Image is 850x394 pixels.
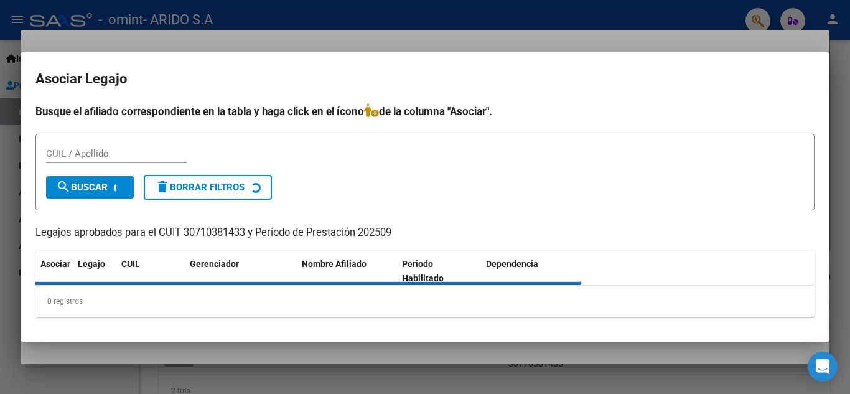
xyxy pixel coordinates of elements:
datatable-header-cell: Periodo Habilitado [397,251,481,292]
p: Legajos aprobados para el CUIT 30710381433 y Período de Prestación 202509 [35,225,815,241]
datatable-header-cell: Legajo [73,251,116,292]
datatable-header-cell: Gerenciador [185,251,297,292]
div: Open Intercom Messenger [808,352,838,382]
span: Legajo [78,259,105,269]
button: Buscar [46,176,134,199]
h2: Asociar Legajo [35,67,815,91]
datatable-header-cell: Dependencia [481,251,581,292]
span: Dependencia [486,259,538,269]
button: Borrar Filtros [144,175,272,200]
span: Periodo Habilitado [402,259,444,283]
mat-icon: delete [155,179,170,194]
span: Borrar Filtros [155,182,245,193]
datatable-header-cell: CUIL [116,251,185,292]
span: Nombre Afiliado [302,259,367,269]
span: Asociar [40,259,70,269]
mat-icon: search [56,179,71,194]
datatable-header-cell: Asociar [35,251,73,292]
span: CUIL [121,259,140,269]
span: Gerenciador [190,259,239,269]
div: 0 registros [35,286,815,317]
span: Buscar [56,182,108,193]
h4: Busque el afiliado correspondiente en la tabla y haga click en el ícono de la columna "Asociar". [35,103,815,120]
datatable-header-cell: Nombre Afiliado [297,251,397,292]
